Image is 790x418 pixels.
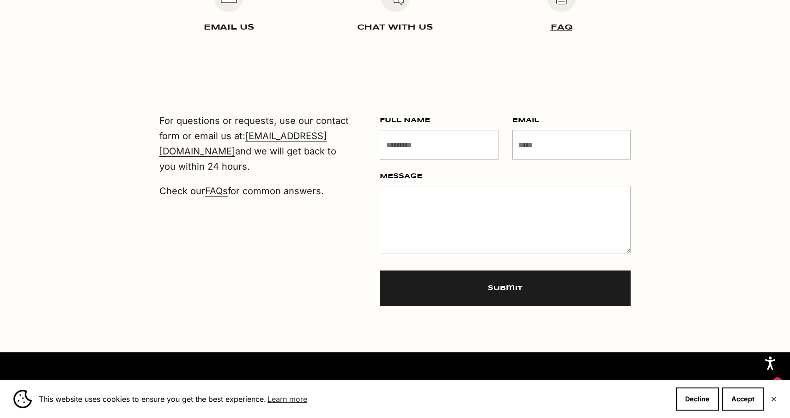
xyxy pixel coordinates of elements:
[13,390,32,408] img: Cookie banner
[380,270,631,306] button: Submit
[159,184,352,199] p: Check our for common answers.
[266,392,309,406] a: Learn more
[771,396,777,402] button: Close
[159,113,352,174] p: For questions or requests, use our contact form or email us at: and we will get back to you withi...
[159,130,327,157] a: [EMAIL_ADDRESS][DOMAIN_NAME]
[676,387,719,411] button: Decline
[551,24,572,31] a: FAQ
[205,185,228,197] a: FAQs
[39,392,668,406] span: This website uses cookies to ensure you get the best experience.
[722,387,764,411] button: Accept
[204,24,254,31] a: EMAIL US
[357,24,433,31] a: CHAT WITH US
[488,283,523,294] span: Submit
